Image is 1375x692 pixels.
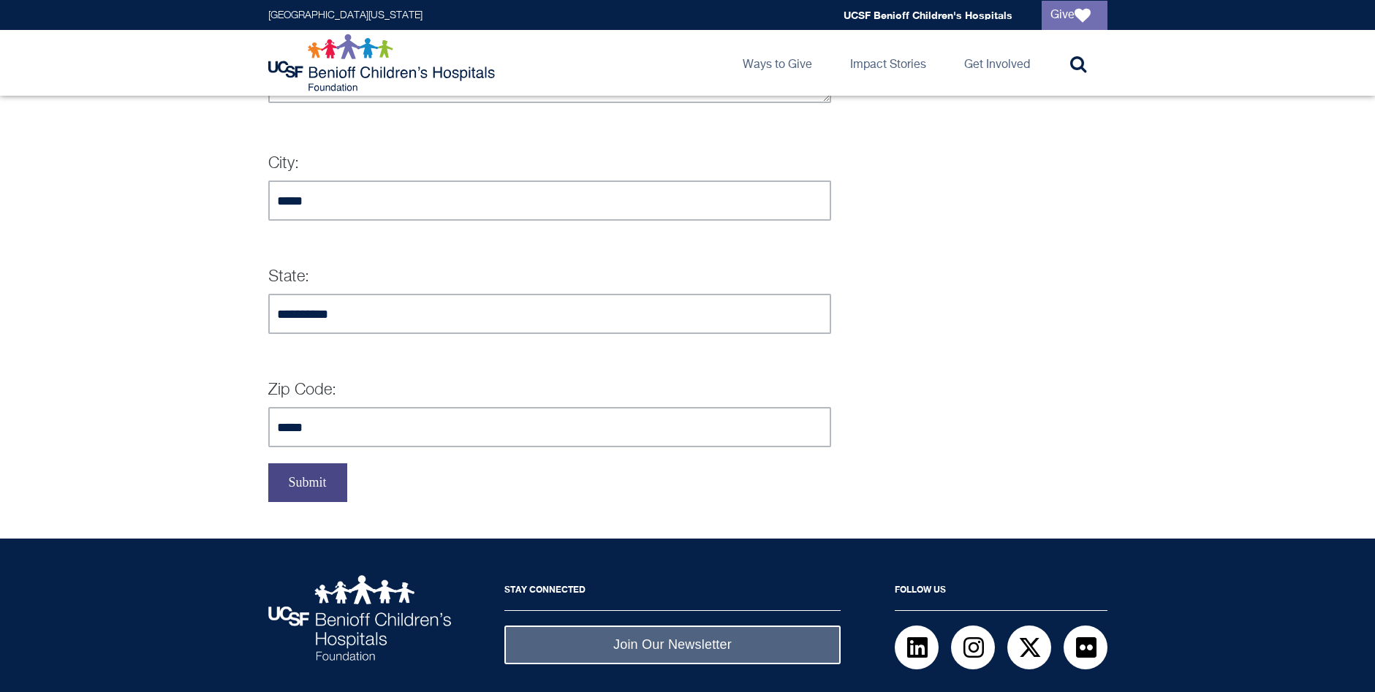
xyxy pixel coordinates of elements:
img: UCSF Benioff Children's Hospitals [268,575,451,661]
h2: Stay Connected [504,575,841,611]
a: Get Involved [952,30,1042,96]
label: State: [268,269,309,285]
input: Submit [268,463,347,502]
a: Give [1042,1,1107,30]
label: Zip Code: [268,382,336,398]
a: Join Our Newsletter [504,626,841,664]
a: Ways to Give [731,30,824,96]
h2: Follow Us [895,575,1107,611]
a: UCSF Benioff Children's Hospitals [844,9,1012,21]
label: City: [268,156,299,172]
img: Logo for UCSF Benioff Children's Hospitals Foundation [268,34,499,92]
a: [GEOGRAPHIC_DATA][US_STATE] [268,10,423,20]
a: Impact Stories [838,30,938,96]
